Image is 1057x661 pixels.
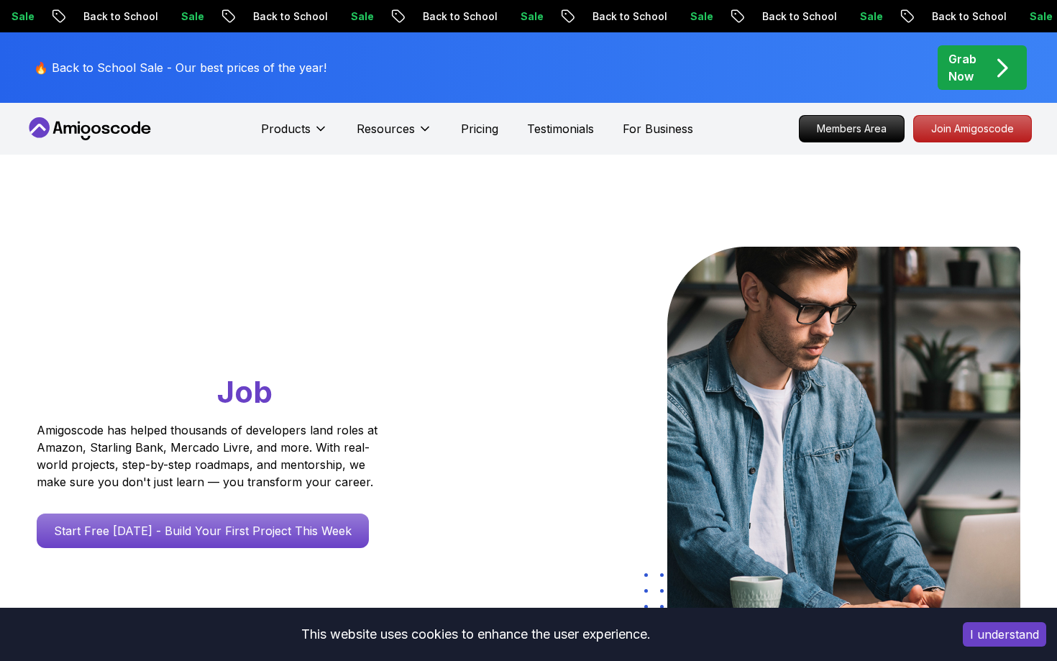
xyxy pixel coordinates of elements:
p: Back to School [68,9,166,24]
p: Back to School [917,9,1015,24]
button: Products [261,120,328,149]
button: Accept cookies [963,622,1046,647]
button: Resources [357,120,432,149]
p: Grab Now [948,50,976,85]
p: Sale [505,9,552,24]
h1: Go From Learning to Hired: Master Java, Spring Boot & Cloud Skills That Get You the [37,247,433,413]
p: Sale [336,9,382,24]
p: Sale [166,9,212,24]
p: Resources [357,120,415,137]
img: hero [667,247,1020,617]
p: Join Amigoscode [914,116,1031,142]
a: Join Amigoscode [913,115,1032,142]
p: Products [261,120,311,137]
p: Sale [845,9,891,24]
p: Back to School [747,9,845,24]
p: Back to School [577,9,675,24]
a: Members Area [799,115,905,142]
a: Start Free [DATE] - Build Your First Project This Week [37,514,369,548]
p: Members Area [800,116,904,142]
p: Amigoscode has helped thousands of developers land roles at Amazon, Starling Bank, Mercado Livre,... [37,421,382,491]
span: Job [217,373,273,410]
p: Back to School [408,9,505,24]
a: Testimonials [527,120,594,137]
div: This website uses cookies to enhance the user experience. [11,619,941,650]
p: Sale [675,9,721,24]
a: Pricing [461,120,498,137]
p: Back to School [238,9,336,24]
p: 🔥 Back to School Sale - Our best prices of the year! [34,59,326,76]
a: For Business [623,120,693,137]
